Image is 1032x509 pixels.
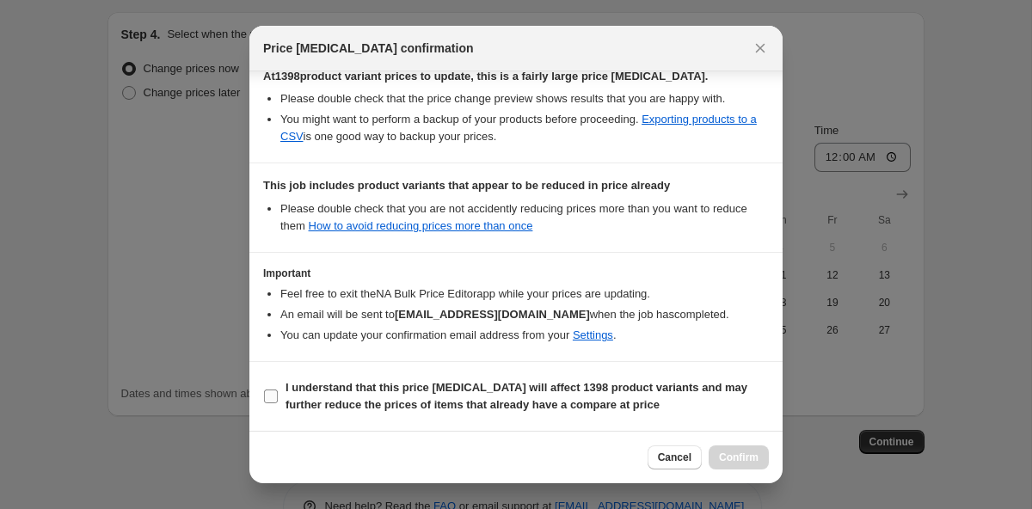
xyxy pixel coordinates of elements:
b: [EMAIL_ADDRESS][DOMAIN_NAME] [395,308,590,321]
span: Cancel [658,451,691,464]
li: Please double check that the price change preview shows results that you are happy with. [280,90,769,107]
li: Feel free to exit the NA Bulk Price Editor app while your prices are updating. [280,285,769,303]
b: I understand that this price [MEDICAL_DATA] will affect 1398 product variants and may further red... [286,381,747,411]
span: Price [MEDICAL_DATA] confirmation [263,40,474,57]
b: This job includes product variants that appear to be reduced in price already [263,179,670,192]
h3: Important [263,267,769,280]
li: An email will be sent to when the job has completed . [280,306,769,323]
li: Please double check that you are not accidently reducing prices more than you want to reduce them [280,200,769,235]
li: You might want to perform a backup of your products before proceeding. is one good way to backup ... [280,111,769,145]
li: You can update your confirmation email address from your . [280,327,769,344]
b: At 1398 product variant prices to update, this is a fairly large price [MEDICAL_DATA]. [263,70,708,83]
a: Exporting products to a CSV [280,113,757,143]
a: Settings [573,328,613,341]
button: Cancel [648,445,702,469]
a: How to avoid reducing prices more than once [309,219,533,232]
button: Close [748,36,772,60]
